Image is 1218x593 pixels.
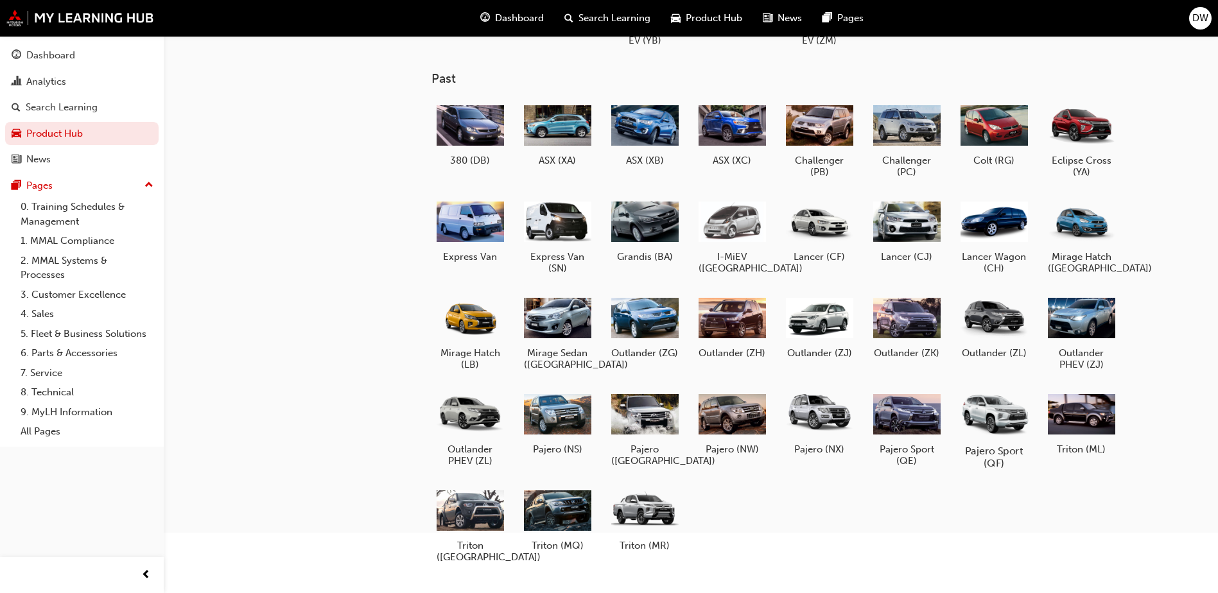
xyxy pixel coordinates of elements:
a: Pajero Sport (QE) [868,386,945,472]
a: 0. Training Schedules & Management [15,197,159,231]
a: 1. MMAL Compliance [15,231,159,251]
span: news-icon [12,154,21,166]
img: mmal [6,10,154,26]
a: 4. Sales [15,304,159,324]
a: 3. Customer Excellence [15,285,159,305]
a: Express Van (SN) [519,193,596,279]
a: Grandis (BA) [606,193,683,268]
a: Mirage Hatch ([GEOGRAPHIC_DATA]) [1043,193,1120,279]
div: Analytics [26,74,66,89]
a: 9. MyLH Information [15,402,159,422]
a: 2. MMAL Systems & Processes [15,251,159,285]
div: Pages [26,178,53,193]
div: Dashboard [26,48,75,63]
a: 6. Parts & Accessories [15,343,159,363]
h5: Triton (MR) [611,540,679,551]
h5: Outlander (ZL) [961,347,1028,359]
h5: Pajero Sport (QE) [873,443,941,467]
span: search-icon [564,10,573,26]
h5: Mirage Hatch ([GEOGRAPHIC_DATA]) [1048,251,1115,274]
a: Triton (ML) [1043,386,1120,460]
a: Colt (RG) [955,97,1032,171]
span: pages-icon [12,180,21,192]
span: car-icon [12,128,21,140]
span: pages-icon [822,10,832,26]
a: All Pages [15,422,159,442]
span: car-icon [671,10,681,26]
button: Pages [5,174,159,198]
a: pages-iconPages [812,5,874,31]
a: 7. Service [15,363,159,383]
h5: Triton ([GEOGRAPHIC_DATA]) [437,540,504,563]
a: Analytics [5,70,159,94]
h5: Outlander PHEV (ZJ) [1048,347,1115,370]
h5: Challenger (PB) [786,155,853,178]
h5: ASX (XB) [611,155,679,166]
span: News [778,11,802,26]
a: I-MiEV ([GEOGRAPHIC_DATA]) [693,193,770,279]
a: Challenger (PB) [781,97,858,183]
a: Outlander PHEV (ZJ) [1043,289,1120,375]
a: Dashboard [5,44,159,67]
span: guage-icon [12,50,21,62]
a: Outlander (ZG) [606,289,683,364]
span: Dashboard [495,11,544,26]
a: news-iconNews [753,5,812,31]
a: Lancer (CJ) [868,193,945,268]
a: Outlander (ZH) [693,289,770,364]
h5: Outlander (ZJ) [786,347,853,359]
div: News [26,152,51,167]
a: 380 (DB) [431,97,509,171]
a: Outlander (ZK) [868,289,945,364]
span: up-icon [144,177,153,194]
a: Search Learning [5,96,159,119]
a: Outlander (ZL) [955,289,1032,364]
h5: Pajero (NW) [699,443,766,455]
a: ASX (XA) [519,97,596,171]
a: Express Van [431,193,509,268]
a: Outlander (ZJ) [781,289,858,364]
a: Pajero (NX) [781,386,858,460]
h5: Outlander (ZG) [611,347,679,359]
a: Pajero (NS) [519,386,596,460]
a: Pajero ([GEOGRAPHIC_DATA]) [606,386,683,472]
a: 8. Technical [15,382,159,402]
span: Pages [837,11,864,26]
h5: ASX (XC) [699,155,766,166]
span: Search Learning [579,11,650,26]
h5: ASX (XA) [524,155,591,166]
h5: Outlander PHEV (ZL) [437,443,504,467]
a: Lancer Wagon (CH) [955,193,1032,279]
div: Search Learning [26,100,98,115]
h5: Challenger (PC) [873,155,941,178]
a: Triton ([GEOGRAPHIC_DATA]) [431,482,509,568]
h5: Lancer Wagon (CH) [961,251,1028,274]
a: Mirage Hatch (LB) [431,289,509,375]
a: ASX (XC) [693,97,770,171]
h5: 380 (DB) [437,155,504,166]
h5: Lancer (CF) [786,251,853,262]
button: DW [1189,7,1212,30]
span: news-icon [763,10,772,26]
button: DashboardAnalyticsSearch LearningProduct HubNews [5,41,159,174]
span: chart-icon [12,76,21,88]
span: prev-icon [141,567,151,583]
a: News [5,148,159,171]
h5: Pajero Sport (QF) [959,445,1030,469]
h5: Lancer (CJ) [873,251,941,262]
h5: Express Van [437,251,504,262]
a: Mirage Sedan ([GEOGRAPHIC_DATA]) [519,289,596,375]
h5: Pajero (NS) [524,443,591,455]
a: guage-iconDashboard [470,5,554,31]
h5: Outlander (ZK) [873,347,941,359]
h5: Pajero ([GEOGRAPHIC_DATA]) [611,443,679,467]
a: Outlander PHEV (ZL) [431,386,509,472]
a: ASX (XB) [606,97,683,171]
a: Triton (MR) [606,482,683,556]
a: Pajero (NW) [693,386,770,460]
span: guage-icon [480,10,490,26]
h5: Grandis (BA) [611,251,679,262]
span: Product Hub [686,11,742,26]
h5: Triton (MQ) [524,540,591,551]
